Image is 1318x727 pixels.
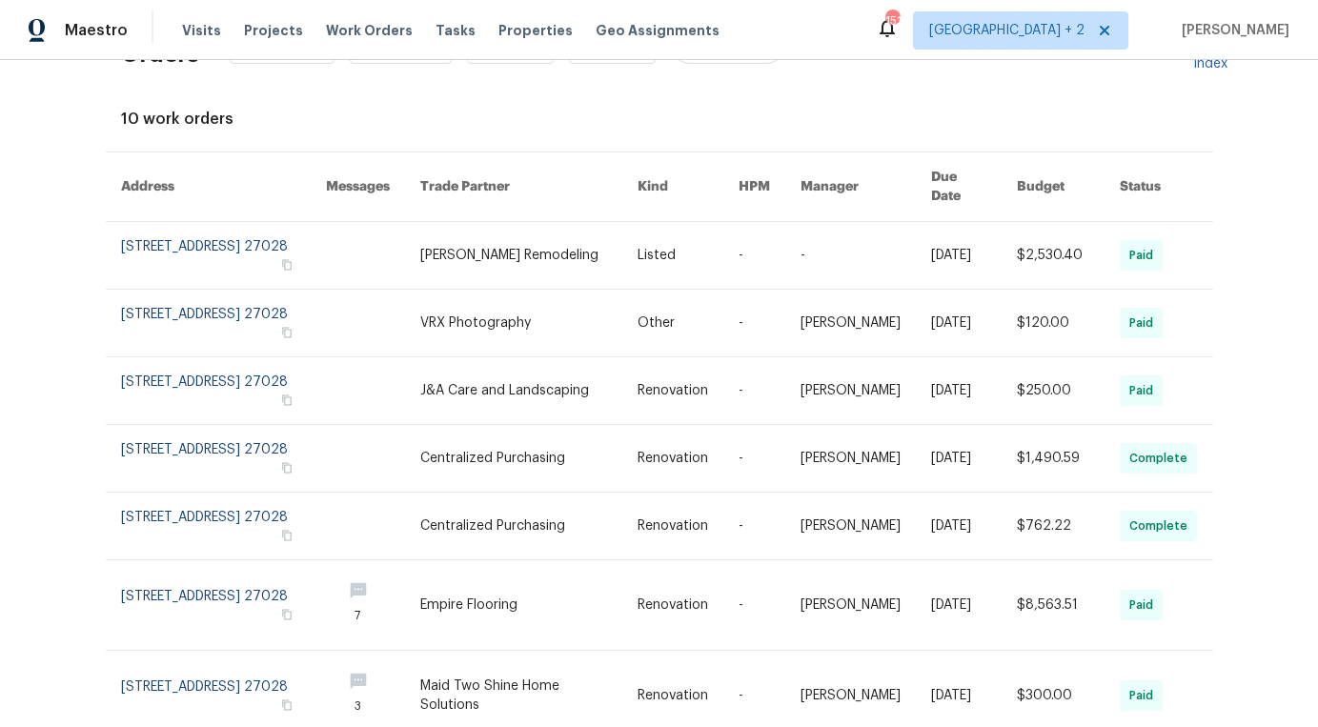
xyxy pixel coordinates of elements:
button: Copy Address [278,527,295,544]
span: Maestro [65,21,128,40]
span: Work Orders [326,21,413,40]
th: HPM [723,152,785,222]
td: Renovation [622,425,723,493]
td: [PERSON_NAME] [785,425,916,493]
th: Kind [622,152,723,222]
div: 151 [885,11,899,30]
th: Due Date [916,152,1002,222]
td: [PERSON_NAME] [785,290,916,357]
th: Messages [311,152,405,222]
th: Status [1105,152,1212,222]
span: Tasks [436,24,476,37]
button: Copy Address [278,392,295,409]
span: [GEOGRAPHIC_DATA] + 2 [929,21,1085,40]
td: J&A Care and Landscaping [405,357,623,425]
td: - [723,425,785,493]
button: Copy Address [278,697,295,714]
td: Renovation [622,357,723,425]
span: Projects [244,21,303,40]
td: - [723,222,785,290]
td: - [723,290,785,357]
td: - [723,560,785,651]
th: Manager [785,152,916,222]
button: Copy Address [278,324,295,341]
td: Listed [622,222,723,290]
span: Properties [498,21,573,40]
td: - [723,357,785,425]
button: Copy Address [278,459,295,476]
th: Budget [1002,152,1105,222]
span: Visits [182,21,221,40]
td: Renovation [622,560,723,651]
td: - [785,222,916,290]
td: Centralized Purchasing [405,493,623,560]
td: [PERSON_NAME] [785,357,916,425]
h2: Work Orders [121,26,199,64]
th: Address [106,152,311,222]
td: Other [622,290,723,357]
td: [PERSON_NAME] Remodeling [405,222,623,290]
td: - [723,493,785,560]
td: Empire Flooring [405,560,623,651]
span: Geo Assignments [596,21,720,40]
td: [PERSON_NAME] [785,493,916,560]
td: Renovation [622,493,723,560]
td: Centralized Purchasing [405,425,623,493]
span: [PERSON_NAME] [1174,21,1289,40]
div: 10 work orders [121,110,1198,129]
th: Trade Partner [405,152,623,222]
button: Copy Address [278,606,295,623]
td: [PERSON_NAME] [785,560,916,651]
td: VRX Photography [405,290,623,357]
button: Copy Address [278,256,295,273]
